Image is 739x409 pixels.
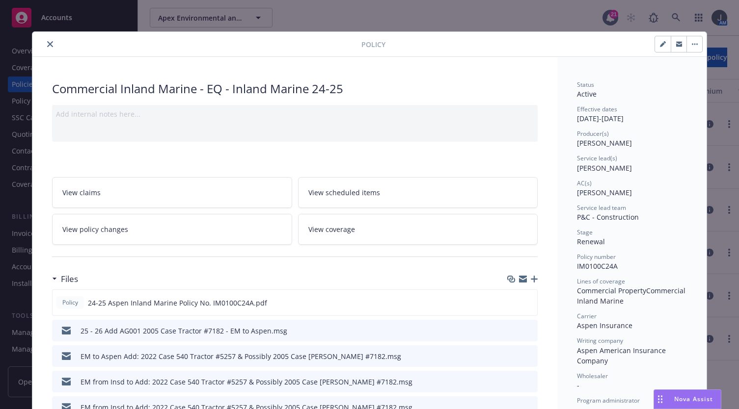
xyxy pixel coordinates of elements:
[577,336,623,345] span: Writing company
[62,224,128,234] span: View policy changes
[577,188,632,197] span: [PERSON_NAME]
[509,298,517,308] button: download file
[56,109,534,119] div: Add internal notes here...
[577,179,592,187] span: AC(s)
[577,154,617,162] span: Service lead(s)
[61,273,78,285] h3: Files
[577,346,668,365] span: Aspen American Insurance Company
[88,298,267,308] span: 24-25 Aspen Inland Marine Policy No. IM0100C24A.pdf
[577,312,597,320] span: Carrier
[577,321,632,330] span: Aspen Insurance
[60,298,80,307] span: Policy
[81,377,412,387] div: EM from Insd to Add: 2022 Case 540 Tractor #5257 & Possibly 2005 Case [PERSON_NAME] #7182.msg
[577,80,594,89] span: Status
[52,273,78,285] div: Files
[577,129,609,138] span: Producer(s)
[577,138,632,148] span: [PERSON_NAME]
[577,396,640,405] span: Program administrator
[654,389,721,409] button: Nova Assist
[654,390,666,409] div: Drag to move
[577,381,579,390] span: -
[674,395,713,403] span: Nova Assist
[525,326,534,336] button: preview file
[577,253,616,261] span: Policy number
[577,261,618,271] span: IM0100C24A
[62,187,101,198] span: View claims
[577,212,639,222] span: P&C - Construction
[52,177,292,208] a: View claims
[577,286,687,306] span: Commercial Inland Marine
[525,377,534,387] button: preview file
[577,204,626,212] span: Service lead team
[577,228,593,236] span: Stage
[577,372,608,380] span: Wholesaler
[361,39,385,50] span: Policy
[52,80,538,97] div: Commercial Inland Marine - EQ - Inland Marine 24-25
[525,351,534,361] button: preview file
[577,277,625,285] span: Lines of coverage
[577,286,646,295] span: Commercial Property
[577,163,632,173] span: [PERSON_NAME]
[52,214,292,245] a: View policy changes
[81,326,287,336] div: 25 - 26 Add AG001 2005 Case Tractor #7182 - EM to Aspen.msg
[298,214,538,245] a: View coverage
[509,326,517,336] button: download file
[81,351,401,361] div: EM to Aspen Add: 2022 Case 540 Tractor #5257 & Possibly 2005 Case [PERSON_NAME] #7182.msg
[298,177,538,208] a: View scheduled items
[577,89,597,99] span: Active
[524,298,533,308] button: preview file
[577,237,605,246] span: Renewal
[509,377,517,387] button: download file
[308,187,380,198] span: View scheduled items
[577,105,617,113] span: Effective dates
[44,38,56,50] button: close
[509,351,517,361] button: download file
[308,224,355,234] span: View coverage
[577,105,687,124] div: [DATE] - [DATE]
